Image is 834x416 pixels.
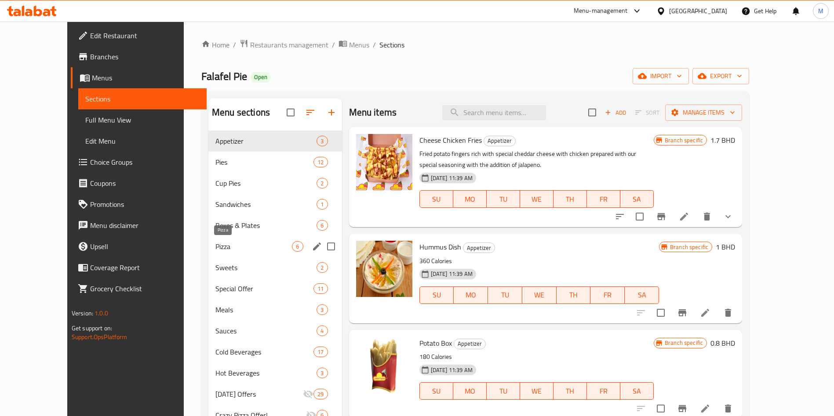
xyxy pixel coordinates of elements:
[208,383,342,405] div: [DATE] Offers29
[215,157,313,167] span: Pies
[71,194,207,215] a: Promotions
[457,289,484,301] span: MO
[71,173,207,194] a: Coupons
[215,304,317,315] span: Meals
[526,289,553,301] span: WE
[427,270,476,278] span: [DATE] 11:39 AM
[215,199,317,210] div: Sandwiches
[419,286,454,304] button: SU
[373,40,376,50] li: /
[679,211,689,222] a: Edit menu item
[317,136,328,146] div: items
[250,40,328,50] span: Restaurants management
[554,190,587,208] button: TH
[339,39,369,51] a: Menus
[457,385,483,398] span: MO
[314,348,327,356] span: 17
[665,105,742,121] button: Manage items
[300,102,321,123] span: Sort sections
[201,40,229,50] a: Home
[317,368,328,378] div: items
[557,193,583,206] span: TH
[314,158,327,166] span: 12
[427,174,476,182] span: [DATE] 11:39 AM
[484,136,515,146] span: Appetizer
[314,390,327,398] span: 29
[692,68,749,84] button: export
[661,339,707,347] span: Branch specific
[487,190,520,208] button: TU
[90,178,200,188] span: Coupons
[349,40,369,50] span: Menus
[78,109,207,130] a: Full Menu View
[490,193,517,206] span: TU
[454,286,488,304] button: MO
[520,382,554,400] button: WE
[317,137,327,145] span: 3
[349,106,397,119] h2: Menu items
[215,326,317,336] span: Sauces
[557,286,591,304] button: TH
[72,322,112,334] span: Get support on:
[317,179,327,188] span: 2
[90,220,200,231] span: Menu disclaimer
[560,289,587,301] span: TH
[356,134,412,190] img: Cheese Chicken Fries
[212,106,270,119] h2: Menu sections
[419,336,452,350] span: Potato Box
[281,103,300,122] span: Select all sections
[201,39,749,51] nav: breadcrumb
[208,320,342,341] div: Sauces4
[594,289,621,301] span: FR
[208,152,342,173] div: Pies12
[314,285,327,293] span: 11
[313,283,328,294] div: items
[90,51,200,62] span: Branches
[554,382,587,400] button: TH
[423,289,451,301] span: SU
[699,71,742,82] span: export
[90,30,200,41] span: Edit Restaurant
[620,190,654,208] button: SA
[609,206,630,227] button: sort-choices
[454,339,485,349] span: Appetizer
[423,385,450,398] span: SU
[215,389,303,399] span: [DATE] Offers
[78,130,207,152] a: Edit Menu
[208,362,342,383] div: Hot Beverages3
[419,134,482,147] span: Cheese Chicken Fries
[215,389,303,399] div: Ramadan Offers
[419,148,654,170] p: Fried potato fingers rich with special cheddar cheese with chicken prepared with our special seas...
[522,286,557,304] button: WE
[419,190,453,208] button: SU
[717,206,739,227] button: show more
[251,72,271,83] div: Open
[208,341,342,362] div: Cold Beverages17
[233,40,236,50] li: /
[317,262,328,273] div: items
[463,243,495,253] span: Appetizer
[90,199,200,210] span: Promotions
[85,94,200,104] span: Sections
[317,369,327,377] span: 3
[723,211,733,222] svg: Show Choices
[215,262,317,273] span: Sweets
[574,6,628,16] div: Menu-management
[317,306,327,314] span: 3
[453,190,487,208] button: MO
[72,307,93,319] span: Version:
[672,302,693,323] button: Branch-specific-item
[317,178,328,188] div: items
[208,194,342,215] div: Sandwiches1
[356,241,412,297] img: Hummus Dish
[717,302,739,323] button: delete
[215,220,317,231] span: Boxes & Plates
[92,72,200,83] span: Menus
[419,382,453,400] button: SU
[601,106,630,119] button: Add
[317,200,327,209] span: 1
[313,347,328,357] div: items
[208,236,342,257] div: Pizza6edit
